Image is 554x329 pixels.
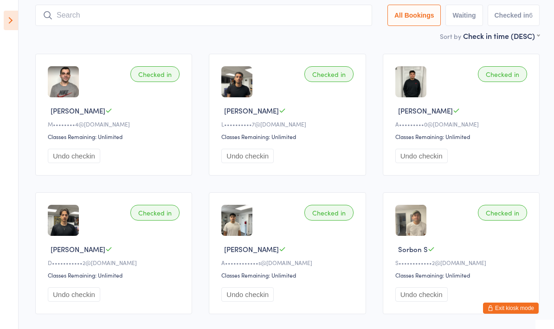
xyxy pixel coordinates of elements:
button: All Bookings [387,5,441,26]
img: image1627394277.png [48,66,79,97]
img: image1715215911.png [48,205,79,236]
button: Waiting [445,5,483,26]
img: image1750259030.png [395,205,426,236]
div: Check in time (DESC) [463,31,540,41]
div: Classes Remaining: Unlimited [221,133,356,140]
div: Classes Remaining: Unlimited [395,133,530,140]
div: D••••••••••• [48,259,182,266]
div: L•••••••••• [221,120,356,128]
button: Undo checkin [221,149,274,163]
div: Checked in [130,205,180,221]
img: image1686006221.png [221,205,252,236]
div: Classes Remaining: Unlimited [221,271,356,279]
div: Classes Remaining: Unlimited [48,133,182,140]
div: A•••••••••••• [221,259,356,266]
div: Checked in [130,66,180,82]
span: [PERSON_NAME] [51,244,105,254]
input: Search [35,5,372,26]
label: Sort by [440,32,461,41]
div: A••••••••• [395,120,530,128]
div: Classes Remaining: Unlimited [395,271,530,279]
button: Undo checkin [48,287,100,302]
button: Undo checkin [395,149,448,163]
button: Checked in6 [488,5,540,26]
div: Checked in [304,205,354,221]
span: [PERSON_NAME] [224,106,279,115]
div: Checked in [478,66,527,82]
div: S•••••••••••• [395,259,530,266]
button: Undo checkin [48,149,100,163]
span: Sorbon S [398,244,428,254]
span: [PERSON_NAME] [224,244,279,254]
div: M•••••••• [48,120,182,128]
button: Exit kiosk mode [483,303,539,314]
button: Undo checkin [395,287,448,302]
img: image1705456244.png [395,66,426,97]
span: [PERSON_NAME] [398,106,453,115]
div: Checked in [304,66,354,82]
span: [PERSON_NAME] [51,106,105,115]
img: image1715215935.png [221,66,252,97]
div: 6 [529,12,533,19]
button: Undo checkin [221,287,274,302]
div: Classes Remaining: Unlimited [48,271,182,279]
div: Checked in [478,205,527,221]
